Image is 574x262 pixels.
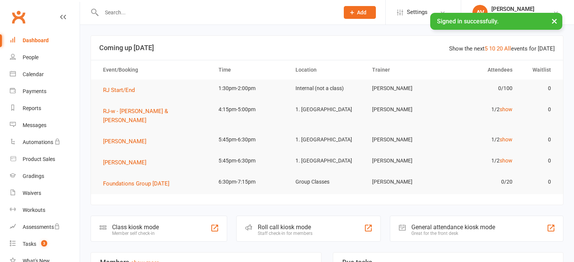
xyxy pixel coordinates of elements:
div: Dance 4 Life [491,12,534,19]
td: [PERSON_NAME] [365,80,442,97]
td: Group Classes [289,173,366,191]
div: Calendar [23,71,44,77]
button: × [548,13,561,29]
span: Add [357,9,366,15]
a: Payments [10,83,80,100]
td: 0 [519,173,558,191]
td: 0 [519,131,558,149]
td: 0 [519,80,558,97]
span: 3 [41,240,47,247]
td: 0 [519,152,558,170]
a: Dashboard [10,32,80,49]
span: RJ Start/End [103,87,135,93]
a: show [500,136,512,142]
div: AV [472,5,488,20]
a: Calendar [10,66,80,83]
td: 1/2 [442,101,519,118]
a: 5 [485,45,488,52]
input: Search... [99,7,334,18]
div: General attendance kiosk mode [411,224,495,231]
span: [PERSON_NAME] [103,159,146,166]
td: 1. [GEOGRAPHIC_DATA] [289,101,366,118]
div: Class kiosk mode [112,224,159,231]
a: Reports [10,100,80,117]
div: Dashboard [23,37,49,43]
td: 1. [GEOGRAPHIC_DATA] [289,131,366,149]
td: [PERSON_NAME] [365,173,442,191]
td: 1. [GEOGRAPHIC_DATA] [289,152,366,170]
span: [PERSON_NAME] [103,138,146,145]
td: 0/100 [442,80,519,97]
div: Roll call kiosk mode [258,224,312,231]
span: Signed in successfully. [437,18,499,25]
button: Add [344,6,376,19]
a: All [504,45,511,52]
td: 0 [519,101,558,118]
a: Waivers [10,185,80,202]
td: 1/2 [442,131,519,149]
button: [PERSON_NAME] [103,158,152,167]
div: Great for the front desk [411,231,495,236]
div: Show the next events for [DATE] [449,44,555,53]
td: [PERSON_NAME] [365,152,442,170]
div: Member self check-in [112,231,159,236]
td: 4:15pm-5:00pm [212,101,289,118]
td: [PERSON_NAME] [365,131,442,149]
span: Foundations Group [DATE] [103,180,169,187]
a: show [500,106,512,112]
a: 10 [489,45,495,52]
div: Messages [23,122,46,128]
a: Product Sales [10,151,80,168]
a: 20 [497,45,503,52]
th: Location [289,60,366,80]
div: [PERSON_NAME] [491,6,534,12]
td: 5:45pm-6:30pm [212,131,289,149]
div: Workouts [23,207,45,213]
td: 6:30pm-7:15pm [212,173,289,191]
div: Automations [23,139,53,145]
td: 5:45pm-6:30pm [212,152,289,170]
th: Trainer [365,60,442,80]
th: Time [212,60,289,80]
div: People [23,54,38,60]
a: People [10,49,80,66]
div: Waivers [23,190,41,196]
span: Settings [407,4,428,21]
a: Tasks 3 [10,236,80,253]
button: RJ Start/End [103,86,140,95]
a: Messages [10,117,80,134]
button: RJ-w - [PERSON_NAME] & [PERSON_NAME] [103,107,205,125]
th: Attendees [442,60,519,80]
a: Clubworx [9,8,28,26]
td: 1/2 [442,152,519,170]
a: Assessments [10,219,80,236]
button: [PERSON_NAME] [103,137,152,146]
div: Product Sales [23,156,55,162]
div: Staff check-in for members [258,231,312,236]
td: 0/20 [442,173,519,191]
a: show [500,158,512,164]
div: Reports [23,105,41,111]
div: Gradings [23,173,44,179]
a: Workouts [10,202,80,219]
div: Assessments [23,224,60,230]
h3: Coming up [DATE] [99,44,555,52]
th: Event/Booking [96,60,212,80]
th: Waitlist [519,60,558,80]
a: Automations [10,134,80,151]
button: Foundations Group [DATE] [103,179,175,188]
div: Tasks [23,241,36,247]
td: 1:30pm-2:00pm [212,80,289,97]
a: Gradings [10,168,80,185]
span: RJ-w - [PERSON_NAME] & [PERSON_NAME] [103,108,168,124]
div: Payments [23,88,46,94]
td: [PERSON_NAME] [365,101,442,118]
td: Internal (not a class) [289,80,366,97]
